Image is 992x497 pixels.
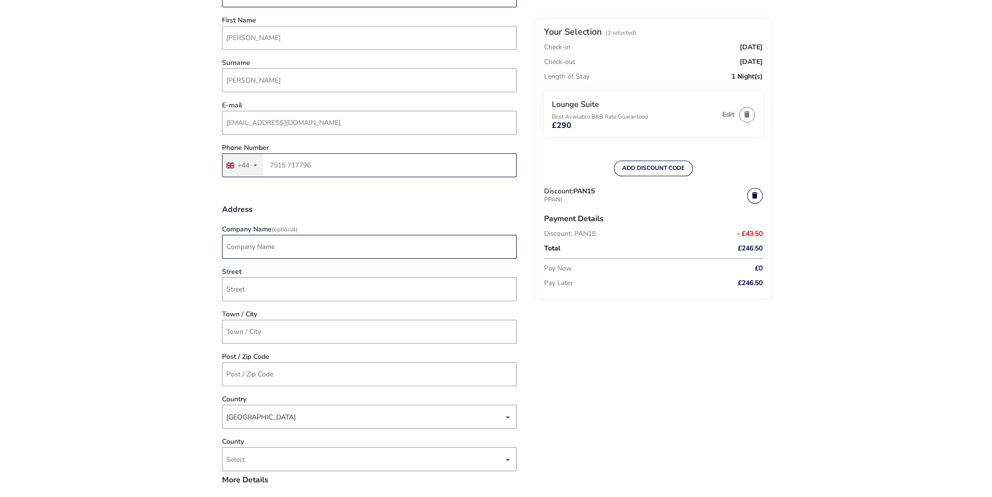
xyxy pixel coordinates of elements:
[272,226,298,233] span: (Optional)
[722,111,734,118] button: Edit
[544,26,602,38] h2: Your Selection
[544,195,747,207] p: PPANI
[222,455,517,464] p-dropdown: County
[222,413,517,422] p-dropdown: Country
[737,230,763,237] span: - £43.50
[222,353,269,360] label: Post / Zip Code
[544,230,719,237] p: Discount: PAN15
[552,100,717,110] h3: Lounge Suite
[544,207,763,230] h3: Payment Details
[222,102,242,109] label: E-mail
[544,276,719,290] p: Pay Later
[544,241,719,256] p: Total
[544,188,573,195] span: Discount:
[573,188,595,195] h3: PAN15
[552,114,717,120] p: Best Available B&B Rate Guaranteed
[238,162,249,169] div: +44
[222,111,517,135] input: email
[222,145,269,151] label: Phone Number
[544,44,570,51] p: Check-in
[222,311,257,318] label: Town / City
[222,396,246,403] label: Country
[222,269,242,275] label: Street
[222,17,256,24] label: First Name
[755,265,763,272] span: £0
[222,438,244,445] label: County
[222,153,517,177] input: Phone Number
[740,44,763,51] span: [DATE]
[222,68,517,92] input: surname
[226,448,504,471] span: Select
[226,455,245,464] span: Select
[222,26,517,50] input: firstName
[552,122,571,129] span: £290
[223,154,263,177] button: Selected country
[738,280,763,287] span: £246.50
[506,408,510,427] div: dropdown trigger
[222,277,517,301] input: street
[222,226,298,233] label: Company Name
[544,261,719,276] p: Pay Now
[226,405,504,428] span: [object Object]
[222,206,517,221] h3: Address
[544,55,575,69] p: Check-out
[738,245,763,252] span: £246.50
[222,60,250,66] label: Surname
[222,320,517,344] input: town
[614,161,693,176] button: ADD DISCOUNT CODE
[222,362,517,386] input: post
[731,73,763,80] span: 1 Night(s)
[544,69,589,84] p: Length of Stay
[606,29,636,37] span: (1 Selected)
[740,59,763,65] span: [DATE]
[222,476,517,492] h3: More Details
[226,405,504,429] div: [GEOGRAPHIC_DATA]
[222,235,517,259] input: company
[506,450,510,469] div: dropdown trigger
